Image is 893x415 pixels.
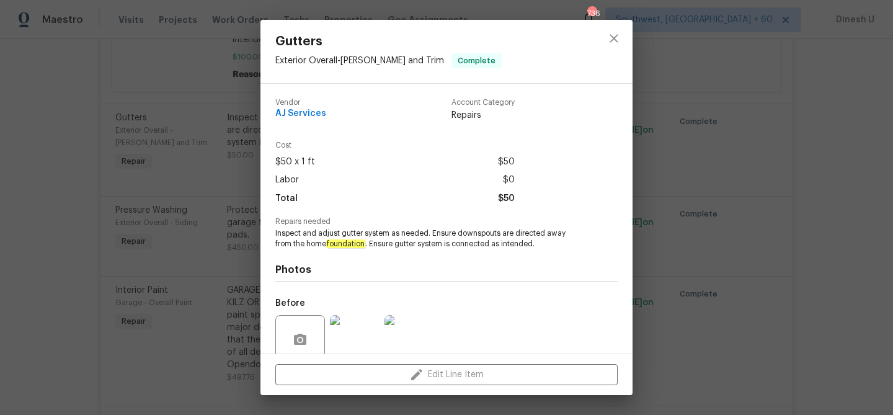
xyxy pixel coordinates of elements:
span: Labor [275,171,299,189]
span: $50 [498,190,515,208]
div: 736 [587,7,596,20]
span: Repairs needed [275,218,618,226]
span: Gutters [275,35,502,48]
span: Exterior Overall - [PERSON_NAME] and Trim [275,56,444,65]
span: Inspect and adjust gutter system as needed. Ensure downspouts are directed away from the home . E... [275,228,584,249]
span: $50 x 1 ft [275,153,315,171]
em: foundation [326,239,365,248]
h5: Before [275,299,305,308]
span: $0 [503,171,515,189]
span: Complete [453,55,500,67]
span: AJ Services [275,109,326,118]
span: Total [275,190,298,208]
span: Vendor [275,99,326,107]
button: close [599,24,629,53]
span: Repairs [451,109,515,122]
span: $50 [498,153,515,171]
span: Account Category [451,99,515,107]
h4: Photos [275,264,618,276]
span: Cost [275,141,515,149]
